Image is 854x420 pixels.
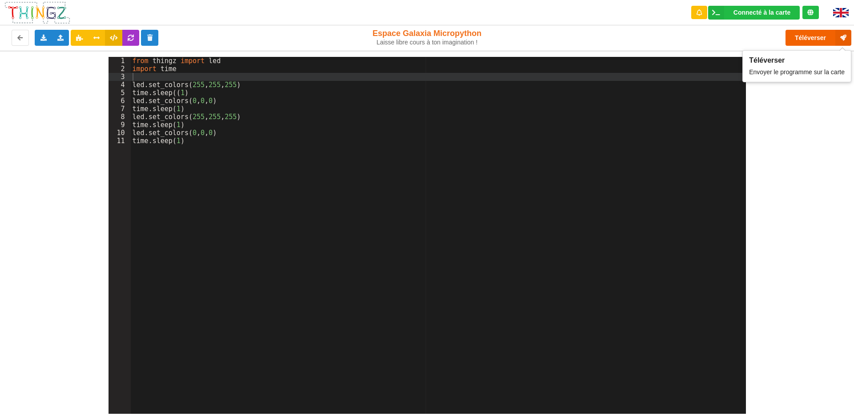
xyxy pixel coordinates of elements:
img: thingz_logo.png [4,1,71,24]
div: 4 [109,81,131,89]
div: 5 [109,89,131,97]
div: Tu es connecté au serveur de création de Thingz [802,6,819,19]
div: 11 [109,137,131,145]
div: 10 [109,129,131,137]
div: 8 [109,113,131,121]
img: gb.png [833,8,849,17]
div: Espace Galaxia Micropython [353,28,502,46]
div: Laisse libre cours à ton imagination ! [353,39,502,46]
div: Envoyer le programme sur la carte [749,64,845,76]
div: 6 [109,97,131,105]
div: 2 [109,65,131,73]
div: Connecté à la carte [733,9,790,16]
div: 3 [109,73,131,81]
div: Ta base fonctionne bien ! [708,6,800,20]
div: 7 [109,105,131,113]
div: Téléverser [749,56,845,64]
div: 1 [109,57,131,65]
div: 9 [109,121,131,129]
button: Téléverser [786,30,851,46]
